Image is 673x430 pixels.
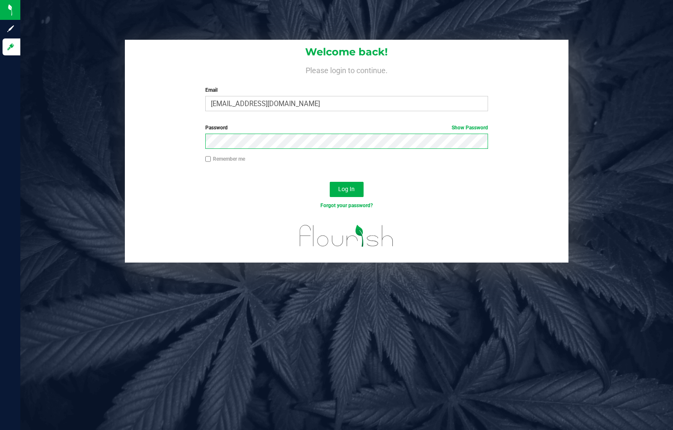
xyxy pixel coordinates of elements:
h4: Please login to continue. [125,64,568,74]
inline-svg: Sign up [6,25,15,33]
inline-svg: Log in [6,43,15,51]
input: Remember me [205,156,211,162]
a: Forgot your password? [320,203,373,208]
img: flourish_logo.svg [291,218,402,254]
span: Password [205,125,228,131]
h1: Welcome back! [125,47,568,58]
button: Log In [330,182,364,197]
span: Log In [338,186,355,192]
label: Remember me [205,155,245,163]
label: Email [205,86,488,94]
a: Show Password [452,125,488,131]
